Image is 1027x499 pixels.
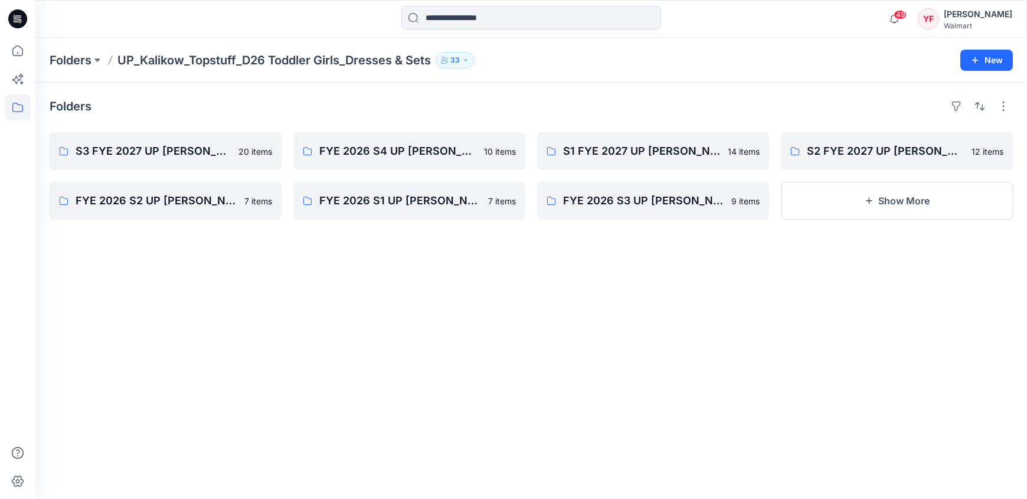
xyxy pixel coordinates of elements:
p: 10 items [484,145,516,158]
p: S2 FYE 2027 UP [PERSON_NAME]/Topstuff D26 Toddler Girl [807,143,964,159]
span: 49 [894,10,907,19]
p: 7 items [488,195,516,207]
p: 12 items [972,145,1003,158]
a: FYE 2026 S1 UP [PERSON_NAME]/Topstuff D26 Toddler Girl7 items [293,182,525,220]
p: 20 items [238,145,272,158]
p: 33 [450,54,460,67]
p: S1 FYE 2027 UP [PERSON_NAME]/Topstuff D26 Toddler Girl [563,143,721,159]
p: 9 items [731,195,760,207]
p: S3 FYE 2027 UP [PERSON_NAME]/Topstuff D26 Toddler Girl [76,143,231,159]
p: FYE 2026 S2 UP [PERSON_NAME]/Topstuff D26 Toddler Girl [76,193,237,209]
button: New [960,50,1013,71]
p: 14 items [728,145,760,158]
div: [PERSON_NAME] [944,7,1012,21]
p: 7 items [244,195,272,207]
a: FYE 2026 S4 UP [PERSON_NAME]/Topstuff D26 Toddler Girl10 items [293,132,525,170]
button: Show More [781,182,1013,220]
div: YF [918,8,939,30]
h4: Folders [50,99,91,113]
a: FYE 2026 S3 UP [PERSON_NAME]/Topstuff D26 Toddler Girl9 items [537,182,769,220]
p: UP_Kalikow_Topstuff_D26 Toddler Girls_Dresses & Sets [117,52,431,69]
a: S3 FYE 2027 UP [PERSON_NAME]/Topstuff D26 Toddler Girl20 items [50,132,282,170]
a: Folders [50,52,91,69]
p: FYE 2026 S3 UP [PERSON_NAME]/Topstuff D26 Toddler Girl [563,193,724,209]
a: FYE 2026 S2 UP [PERSON_NAME]/Topstuff D26 Toddler Girl7 items [50,182,282,220]
p: FYE 2026 S4 UP [PERSON_NAME]/Topstuff D26 Toddler Girl [319,143,477,159]
p: FYE 2026 S1 UP [PERSON_NAME]/Topstuff D26 Toddler Girl [319,193,481,209]
div: Walmart [944,21,1012,30]
a: S2 FYE 2027 UP [PERSON_NAME]/Topstuff D26 Toddler Girl12 items [781,132,1013,170]
a: S1 FYE 2027 UP [PERSON_NAME]/Topstuff D26 Toddler Girl14 items [537,132,769,170]
button: 33 [436,52,475,69]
